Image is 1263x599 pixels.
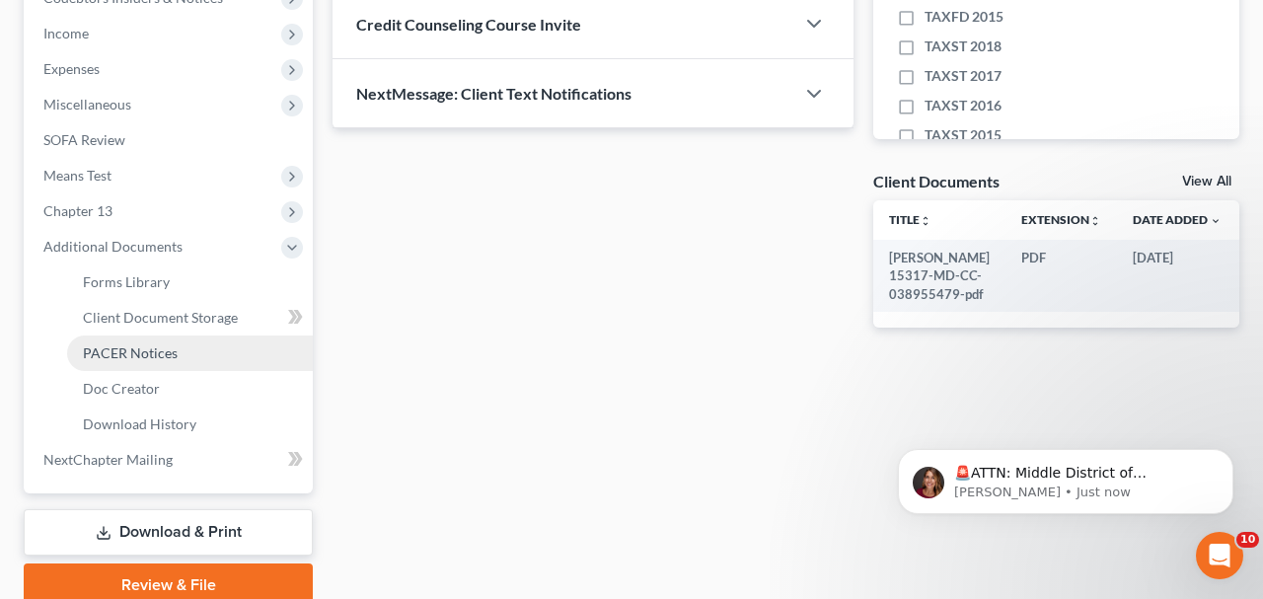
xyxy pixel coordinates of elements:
[925,37,1002,56] span: TAXST 2018
[925,125,1002,145] span: TAXST 2015
[889,212,931,227] a: Titleunfold_more
[1005,240,1117,312] td: PDF
[43,451,173,468] span: NextChapter Mailing
[1196,532,1243,579] iframe: Intercom live chat
[1236,532,1259,548] span: 10
[83,309,238,326] span: Client Document Storage
[43,60,100,77] span: Expenses
[67,264,313,300] a: Forms Library
[868,408,1263,546] iframe: Intercom notifications message
[24,509,313,556] a: Download & Print
[43,96,131,112] span: Miscellaneous
[1021,212,1101,227] a: Extensionunfold_more
[43,131,125,148] span: SOFA Review
[43,25,89,41] span: Income
[83,380,160,397] span: Doc Creator
[28,442,313,478] a: NextChapter Mailing
[67,300,313,336] a: Client Document Storage
[1089,215,1101,227] i: unfold_more
[873,240,1005,312] td: [PERSON_NAME] 15317-MD-CC-038955479-pdf
[67,336,313,371] a: PACER Notices
[83,415,196,432] span: Download History
[356,84,631,103] span: NextMessage: Client Text Notifications
[1182,175,1231,188] a: View All
[67,371,313,407] a: Doc Creator
[43,167,111,184] span: Means Test
[1210,215,1222,227] i: expand_more
[925,7,1003,27] span: TAXFD 2015
[43,238,183,255] span: Additional Documents
[925,66,1002,86] span: TAXST 2017
[1133,212,1222,227] a: Date Added expand_more
[1117,240,1237,312] td: [DATE]
[83,273,170,290] span: Forms Library
[925,96,1002,115] span: TAXST 2016
[356,15,581,34] span: Credit Counseling Course Invite
[920,215,931,227] i: unfold_more
[67,407,313,442] a: Download History
[873,171,1000,191] div: Client Documents
[43,202,112,219] span: Chapter 13
[28,122,313,158] a: SOFA Review
[83,344,178,361] span: PACER Notices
